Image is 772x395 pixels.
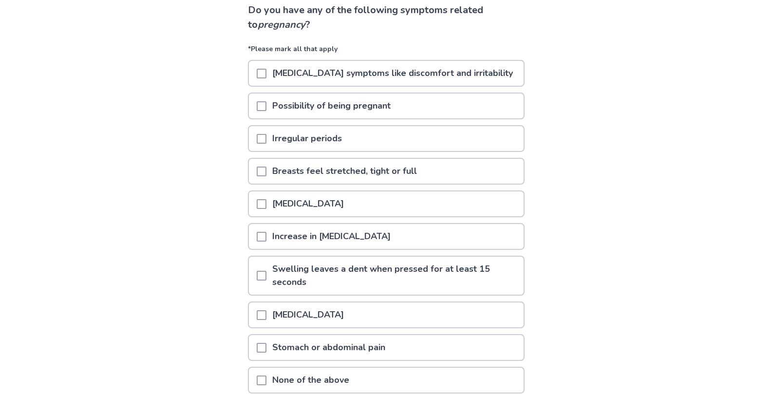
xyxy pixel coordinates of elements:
[258,18,305,31] i: pregnancy
[266,191,350,216] p: [MEDICAL_DATA]
[266,159,423,184] p: Breasts feel stretched, tight or full
[266,257,524,295] p: Swelling leaves a dent when pressed for at least 15 seconds
[248,3,525,32] p: Do you have any of the following symptoms related to ?
[266,302,350,327] p: [MEDICAL_DATA]
[266,335,391,360] p: Stomach or abdominal pain
[248,44,525,60] p: *Please mark all that apply
[266,94,396,118] p: Possibility of being pregnant
[266,61,519,86] p: [MEDICAL_DATA] symptoms like discomfort and irritability
[266,126,348,151] p: Irregular periods
[266,368,355,393] p: None of the above
[266,224,396,249] p: Increase in [MEDICAL_DATA]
